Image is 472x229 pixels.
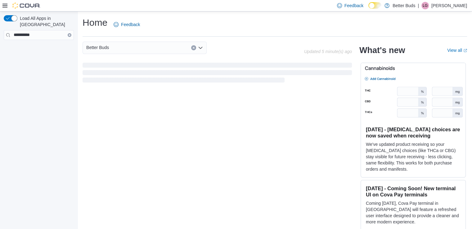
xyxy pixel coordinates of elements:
[368,2,381,9] input: Dark Mode
[447,48,467,53] a: View allExternal link
[17,15,74,28] span: Load All Apps in [GEOGRAPHIC_DATA]
[191,45,196,50] button: Clear input
[418,2,419,9] p: |
[344,2,363,9] span: Feedback
[463,49,467,52] svg: External link
[359,45,405,55] h2: What's new
[421,2,429,9] div: Lupe Gutierrez
[431,2,467,9] p: [PERSON_NAME]
[121,21,140,28] span: Feedback
[83,64,352,84] span: Loading
[4,41,74,56] nav: Complex example
[366,141,461,172] p: We've updated product receiving so your [MEDICAL_DATA] choices (like THCa or CBG) stay visible fo...
[366,200,461,225] p: Coming [DATE], Cova Pay terminal in [GEOGRAPHIC_DATA] will feature a refreshed user interface des...
[423,2,428,9] span: LG
[111,18,142,31] a: Feedback
[198,45,203,50] button: Open list of options
[304,49,352,54] p: Updated 5 minute(s) ago
[86,44,109,51] span: Better Buds
[68,33,71,37] button: Clear input
[366,126,461,139] h3: [DATE] - [MEDICAL_DATA] choices are now saved when receiving
[12,2,40,9] img: Cova
[83,16,107,29] h1: Home
[393,2,415,9] p: Better Buds
[366,185,461,198] h3: [DATE] - Coming Soon! New terminal UI on Cova Pay terminals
